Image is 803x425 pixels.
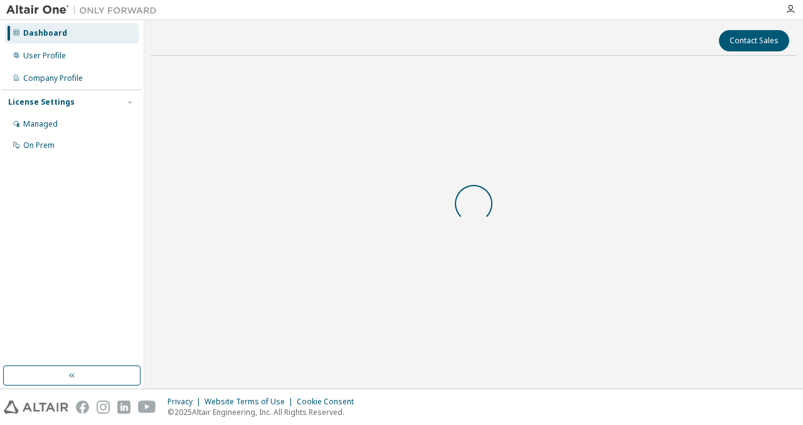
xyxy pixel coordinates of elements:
[23,140,55,150] div: On Prem
[23,119,58,129] div: Managed
[4,401,68,414] img: altair_logo.svg
[168,397,205,407] div: Privacy
[168,407,361,417] p: © 2025 Altair Engineering, Inc. All Rights Reserved.
[297,397,361,407] div: Cookie Consent
[719,30,789,51] button: Contact Sales
[8,97,75,107] div: License Settings
[205,397,297,407] div: Website Terms of Use
[23,51,66,61] div: User Profile
[97,401,110,414] img: instagram.svg
[23,28,67,38] div: Dashboard
[138,401,156,414] img: youtube.svg
[117,401,130,414] img: linkedin.svg
[76,401,89,414] img: facebook.svg
[23,73,83,83] div: Company Profile
[6,4,163,16] img: Altair One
